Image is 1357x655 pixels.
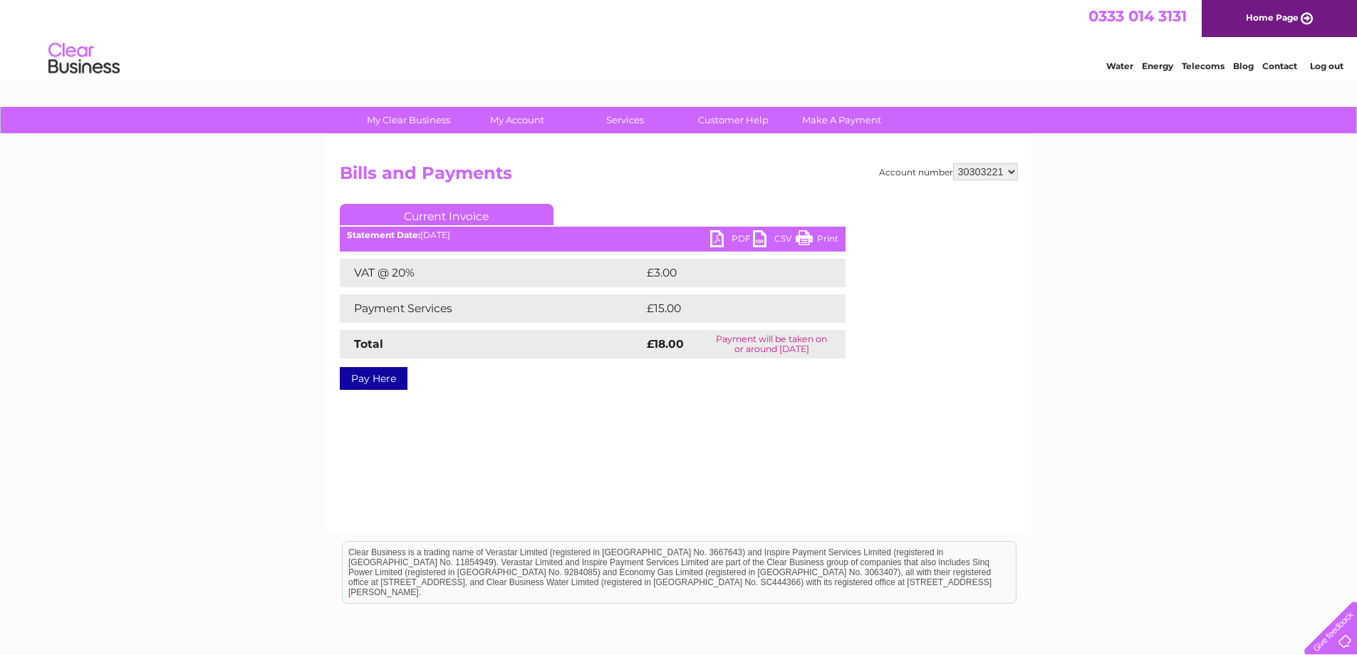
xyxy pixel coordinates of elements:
td: Payment will be taken on or around [DATE] [698,330,846,359]
b: Statement Date: [347,229,420,240]
a: Pay Here [340,367,407,390]
a: Blog [1233,61,1254,71]
a: Current Invoice [340,204,553,225]
td: Payment Services [340,294,643,323]
a: Contact [1262,61,1297,71]
td: VAT @ 20% [340,259,643,287]
strong: Total [354,337,383,351]
div: [DATE] [340,230,846,240]
div: Clear Business is a trading name of Verastar Limited (registered in [GEOGRAPHIC_DATA] No. 3667643... [343,8,1016,69]
a: My Clear Business [350,107,467,133]
a: PDF [710,230,753,251]
td: £3.00 [643,259,813,287]
a: CSV [753,230,796,251]
h2: Bills and Payments [340,163,1018,190]
a: My Account [458,107,576,133]
a: Print [796,230,838,251]
a: Energy [1142,61,1173,71]
a: Water [1106,61,1133,71]
img: logo.png [48,37,120,81]
strong: £18.00 [647,337,684,351]
a: Services [566,107,684,133]
a: Customer Help [675,107,792,133]
a: Make A Payment [783,107,900,133]
a: 0333 014 3131 [1088,7,1187,25]
td: £15.00 [643,294,816,323]
div: Account number [879,163,1018,180]
a: Telecoms [1182,61,1225,71]
a: Log out [1310,61,1343,71]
